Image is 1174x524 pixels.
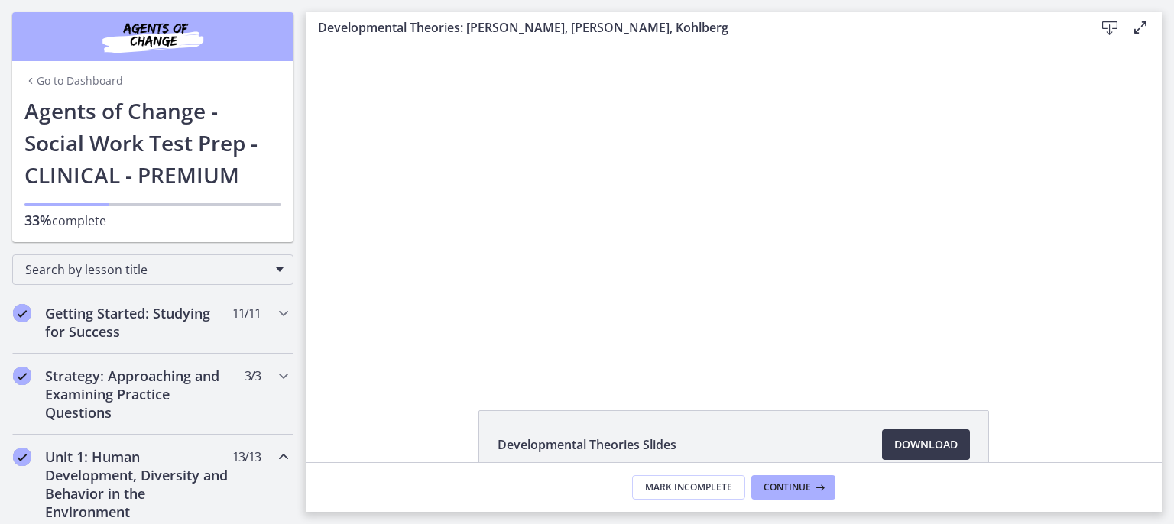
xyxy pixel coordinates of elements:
[232,304,261,322] span: 11 / 11
[498,435,676,454] span: Developmental Theories Slides
[13,448,31,466] i: Completed
[45,367,232,422] h2: Strategy: Approaching and Examining Practice Questions
[245,367,261,385] span: 3 / 3
[13,304,31,322] i: Completed
[25,261,268,278] span: Search by lesson title
[24,73,123,89] a: Go to Dashboard
[751,475,835,500] button: Continue
[232,448,261,466] span: 13 / 13
[764,481,811,493] span: Continue
[894,435,958,454] span: Download
[882,429,970,460] a: Download
[318,18,1070,37] h3: Developmental Theories: [PERSON_NAME], [PERSON_NAME], Kohlberg
[632,475,745,500] button: Mark Incomplete
[61,18,245,55] img: Agents of Change
[306,44,1162,375] iframe: Video Lesson
[13,367,31,385] i: Completed
[645,481,732,493] span: Mark Incomplete
[45,448,232,521] h2: Unit 1: Human Development, Diversity and Behavior in the Environment
[24,211,52,229] span: 33%
[45,304,232,341] h2: Getting Started: Studying for Success
[12,254,293,285] div: Search by lesson title
[24,95,281,191] h1: Agents of Change - Social Work Test Prep - CLINICAL - PREMIUM
[24,211,281,230] p: complete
